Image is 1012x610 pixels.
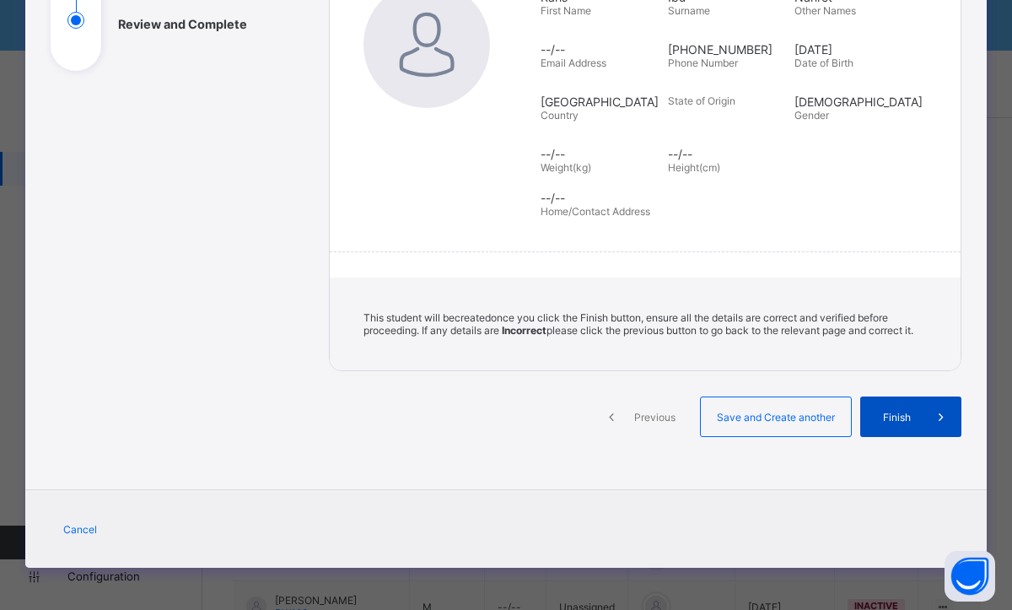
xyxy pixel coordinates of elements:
span: Height(cm) [668,161,720,174]
b: Incorrect [502,324,546,337]
span: [GEOGRAPHIC_DATA] [541,94,659,109]
span: Date of Birth [794,57,853,69]
span: Surname [668,4,710,17]
span: [DEMOGRAPHIC_DATA] [794,94,912,109]
span: This student will be created once you click the Finish button, ensure all the details are correct... [363,311,913,337]
span: Email Address [541,57,606,69]
span: --/-- [541,147,659,161]
span: Previous [632,411,678,424]
span: --/-- [668,147,786,161]
button: Open asap [945,551,995,602]
span: Gender [794,109,829,121]
span: Other Names [794,4,856,17]
span: State of Origin [668,94,735,107]
span: [PHONE_NUMBER] [668,42,786,57]
span: Cancel [63,523,97,536]
span: Weight(kg) [541,161,591,174]
span: Save and Create another [713,411,838,424]
span: [DATE] [794,42,912,57]
span: Country [541,109,579,121]
span: Finish [873,411,921,424]
span: --/-- [541,191,935,205]
span: --/-- [541,42,659,57]
span: First Name [541,4,591,17]
span: Phone Number [668,57,738,69]
span: Home/Contact Address [541,205,650,218]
